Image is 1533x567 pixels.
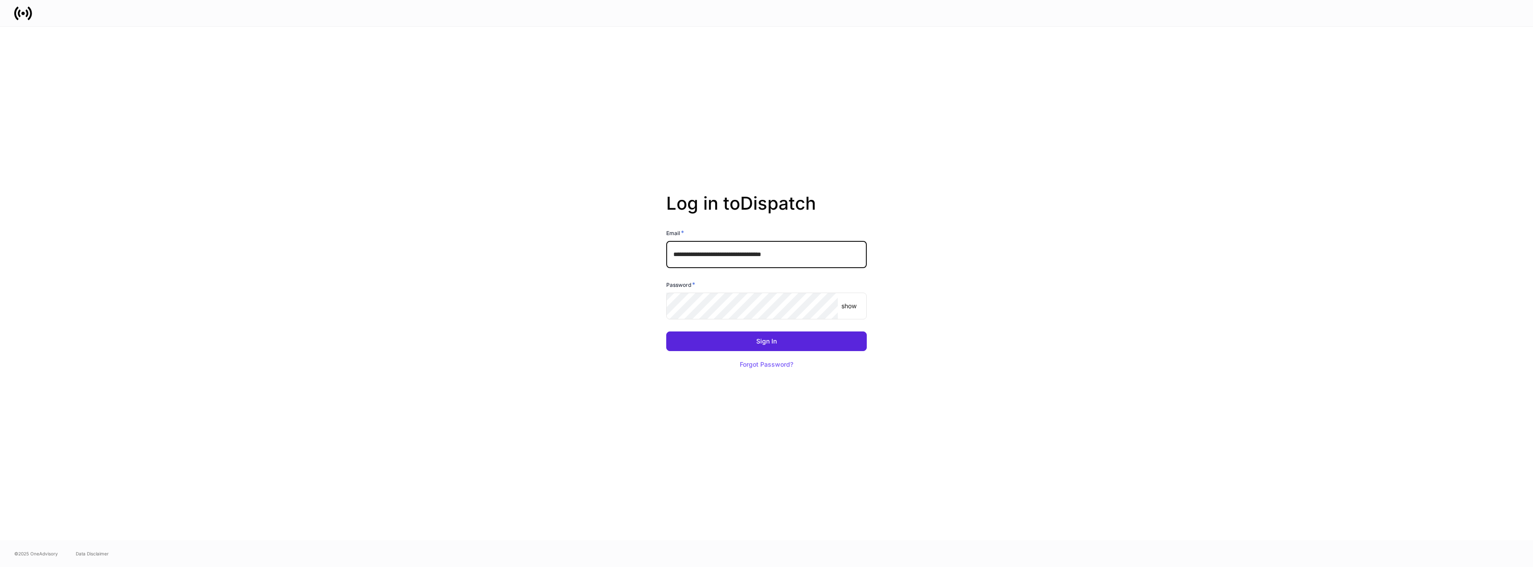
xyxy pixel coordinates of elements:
div: Forgot Password? [740,361,793,368]
h6: Password [666,280,695,289]
p: show [841,302,857,310]
span: © 2025 OneAdvisory [14,550,58,557]
button: Forgot Password? [729,355,804,374]
h6: Email [666,228,684,237]
h2: Log in to Dispatch [666,193,867,228]
div: Sign In [756,338,777,344]
a: Data Disclaimer [76,550,109,557]
button: Sign In [666,331,867,351]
